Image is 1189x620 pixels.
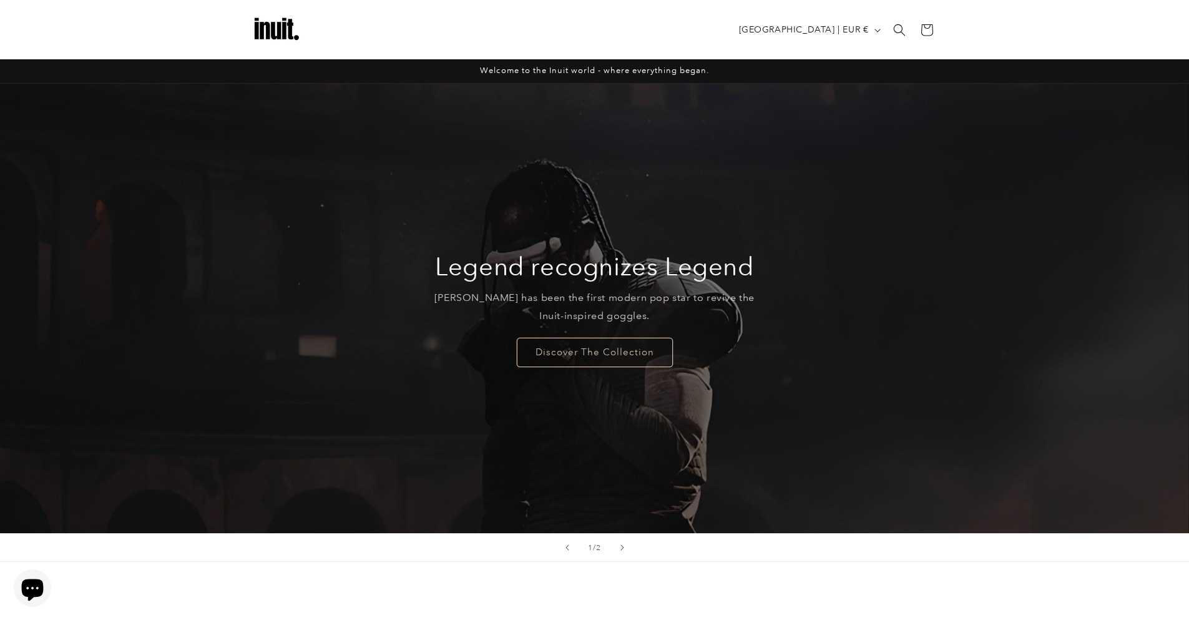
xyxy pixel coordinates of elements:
[424,289,765,325] p: [PERSON_NAME] has been the first modern pop star to revive the Inuit-inspired goggles.
[739,23,869,36] span: [GEOGRAPHIC_DATA] | EUR €
[588,541,593,554] span: 1
[609,534,636,561] button: Next slide
[886,16,913,44] summary: Search
[10,569,55,610] inbox-online-store-chat: Shopify online store chat
[435,250,753,283] h2: Legend recognizes Legend
[517,337,673,367] a: Discover The Collection
[554,534,581,561] button: Previous slide
[732,18,886,42] button: [GEOGRAPHIC_DATA] | EUR €
[593,541,596,554] span: /
[596,541,601,554] span: 2
[252,59,938,83] div: Announcement
[480,66,709,75] span: Welcome to the Inuit world - where everything began.
[252,5,301,55] img: Inuit Logo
